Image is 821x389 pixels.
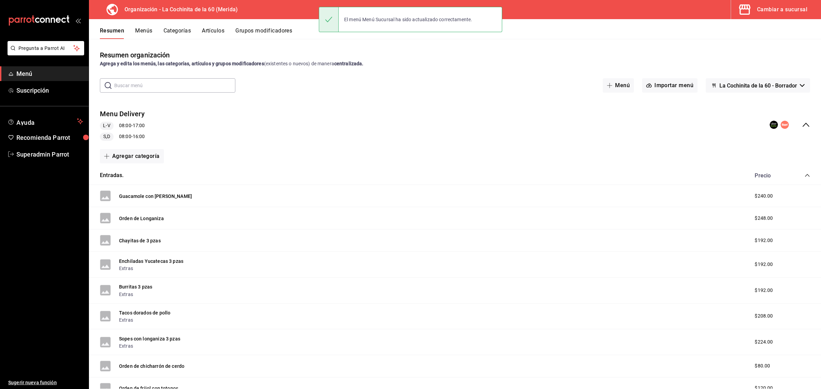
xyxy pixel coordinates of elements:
button: Burritas 3 pzas [119,283,152,290]
span: $192.00 [755,237,773,244]
span: $192.00 [755,287,773,294]
div: 08:00 - 16:00 [100,133,145,141]
button: Extras [119,317,133,323]
button: La Cochinita de la 60 - Borrador [706,78,810,93]
button: Guacamole con [PERSON_NAME] [119,193,192,200]
a: Pregunta a Parrot AI [5,50,84,57]
button: Menú [603,78,634,93]
div: Precio [748,172,792,179]
button: Orden de Longaniza [119,215,164,222]
button: Extras [119,265,133,272]
span: La Cochinita de la 60 - Borrador [719,82,797,89]
span: $80.00 [755,362,770,370]
button: Agregar categoría [100,149,164,163]
button: Menu Delivery [100,109,145,119]
button: Chayitas de 3 pzas [119,237,161,244]
span: Menú [16,69,83,78]
div: El menú Menú Sucursal ha sido actualizado correctamente. [339,12,478,27]
button: Sopes con longaniza 3 pzas [119,335,180,342]
span: $208.00 [755,312,773,320]
span: Recomienda Parrot [16,133,83,142]
span: $224.00 [755,338,773,346]
span: S,D [101,133,113,140]
input: Buscar menú [114,79,235,92]
div: Cambiar a sucursal [757,5,807,14]
button: Menús [135,27,152,39]
div: (existentes o nuevos) de manera [100,60,810,67]
button: Grupos modificadores [235,27,292,39]
button: collapse-category-row [805,173,810,178]
button: open_drawer_menu [75,18,81,23]
button: Entradas. [100,172,124,179]
button: Resumen [100,27,124,39]
h3: Organización - La Cochinita de la 60 (Merida) [119,5,238,14]
button: Extras [119,343,133,349]
span: $240.00 [755,192,773,200]
button: Artículos [202,27,224,39]
strong: centralizada. [334,61,364,66]
strong: Agrega y edita los menús, las categorías, artículos y grupos modificadores [100,61,264,66]
button: Importar menú [642,78,698,93]
button: Pregunta a Parrot AI [8,41,84,55]
span: $192.00 [755,261,773,268]
button: Orden de chicharrón de cerdo [119,363,184,370]
button: Extras [119,291,133,298]
span: Superadmin Parrot [16,150,83,159]
button: Tacos dorados de pollo [119,309,170,316]
div: navigation tabs [100,27,821,39]
button: Enchiladas Yucatecas 3 pzas [119,258,183,265]
span: Suscripción [16,86,83,95]
button: Categorías [164,27,191,39]
span: $248.00 [755,215,773,222]
div: Resumen organización [100,50,170,60]
span: Ayuda [16,117,74,125]
span: Pregunta a Parrot AI [18,45,74,52]
div: 08:00 - 17:00 [100,122,145,130]
span: L-V [100,122,113,129]
div: collapse-menu-row [89,104,821,146]
span: Sugerir nueva función [8,379,83,386]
